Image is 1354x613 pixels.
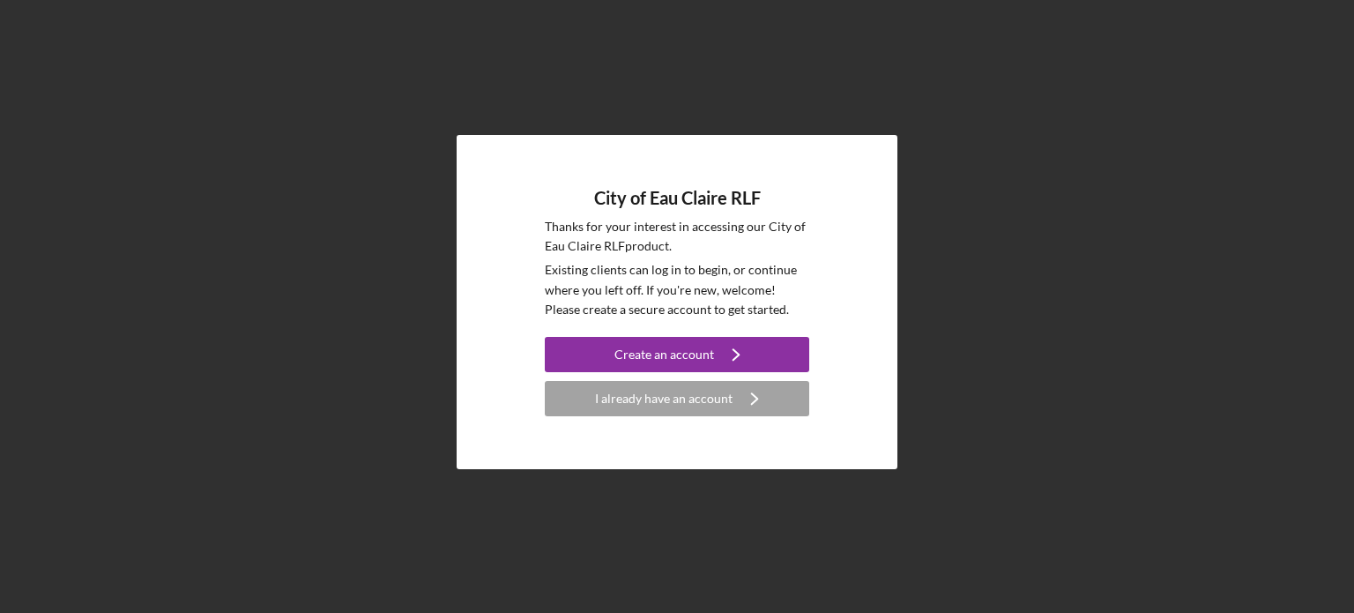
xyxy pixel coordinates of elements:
div: I already have an account [595,381,733,416]
button: I already have an account [545,381,809,416]
p: Thanks for your interest in accessing our City of Eau Claire RLF product. [545,217,809,257]
a: Create an account [545,337,809,377]
div: Create an account [614,337,714,372]
button: Create an account [545,337,809,372]
h4: City of Eau Claire RLF [594,188,761,208]
p: Existing clients can log in to begin, or continue where you left off. If you're new, welcome! Ple... [545,260,809,319]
